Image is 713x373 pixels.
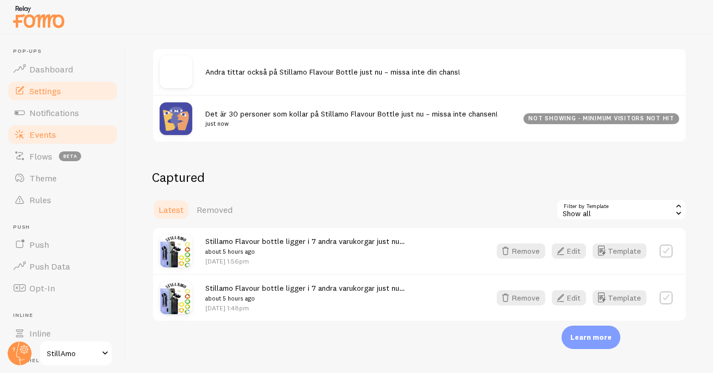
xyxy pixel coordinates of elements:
h2: Captured [152,169,687,186]
span: Stillamo Flavour bottle ligger i 7 andra varukorgar just nu… [205,283,405,303]
small: about 5 hours ago [205,247,405,256]
button: Remove [497,243,545,259]
span: Opt-In [29,283,55,293]
div: Learn more [562,326,620,349]
a: Notifications [7,102,119,124]
span: Removed [197,204,233,215]
span: Stillamo Flavour bottle ligger i 7 andra varukorgar just nu… [205,236,405,256]
a: Removed [190,199,239,221]
a: StillAmo [39,340,113,366]
img: no_image.svg [160,56,192,88]
span: Theme [29,173,57,184]
button: Remove [497,290,545,305]
span: Dashboard [29,64,73,75]
span: Rules [29,194,51,205]
span: Flows [29,151,52,162]
a: Edit [552,243,593,259]
span: Push [13,224,119,231]
a: Dashboard [7,58,119,80]
a: Opt-In [7,277,119,299]
a: Push Data [7,255,119,277]
span: beta [59,151,81,161]
a: Rules [7,189,119,211]
span: Settings [29,85,61,96]
a: Edit [552,290,593,305]
span: Events [29,129,56,140]
img: Losiento_peronopuedocrearniproporcionarimagenesologotiposdirectamente.Sinembargo_puedoofrecerteal... [160,235,192,267]
a: Events [7,124,119,145]
button: Template [593,290,647,305]
img: pageviews.png [160,102,192,135]
a: Inline [7,322,119,344]
div: Show all [556,199,687,221]
p: [DATE] 1:48pm [205,303,405,313]
img: Losiento_peronopuedocrearniproporcionarimagenesologotiposdirectamente.Sinembargo_puedoofrecerteal... [160,282,192,314]
small: about 5 hours ago [205,293,405,303]
a: Latest [152,199,190,221]
a: Flows beta [7,145,119,167]
p: [DATE] 1:56pm [205,256,405,266]
span: Push Data [29,261,70,272]
a: Settings [7,80,119,102]
span: Andra tittar också på Stillamo Flavour Bottle just nu – missa inte din chans! [205,67,460,77]
a: Theme [7,167,119,189]
p: Learn more [570,332,612,343]
button: Edit [552,290,586,305]
span: Latest [159,204,184,215]
span: Pop-ups [13,48,119,55]
small: just now [205,119,510,129]
span: StillAmo [47,347,99,360]
span: Det är 30 personer som kollar på Stillamo Flavour Bottle just nu – missa inte chansen! [205,109,510,129]
button: Template [593,243,647,259]
span: Notifications [29,107,79,118]
a: Push [7,234,119,255]
span: Inline [29,328,51,339]
button: Edit [552,243,586,259]
div: not showing - minimum visitors not hit [523,113,679,124]
span: Inline [13,312,119,319]
img: fomo-relay-logo-orange.svg [11,3,66,30]
span: Push [29,239,49,250]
